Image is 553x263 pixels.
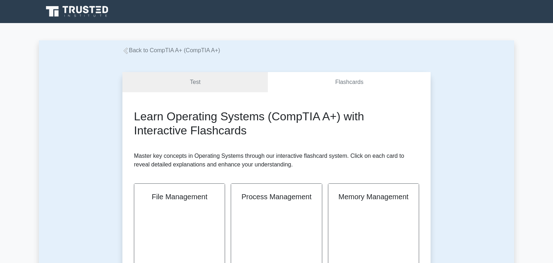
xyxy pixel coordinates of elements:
[134,110,419,137] h2: Learn Operating Systems (CompTIA A+) with Interactive Flashcards
[122,47,220,53] a: Back to CompTIA A+ (CompTIA A+)
[122,72,268,93] a: Test
[337,192,410,201] h2: Memory Management
[240,192,313,201] h2: Process Management
[134,152,419,169] p: Master key concepts in Operating Systems through our interactive flashcard system. Click on each ...
[143,192,216,201] h2: File Management
[268,72,431,93] a: Flashcards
